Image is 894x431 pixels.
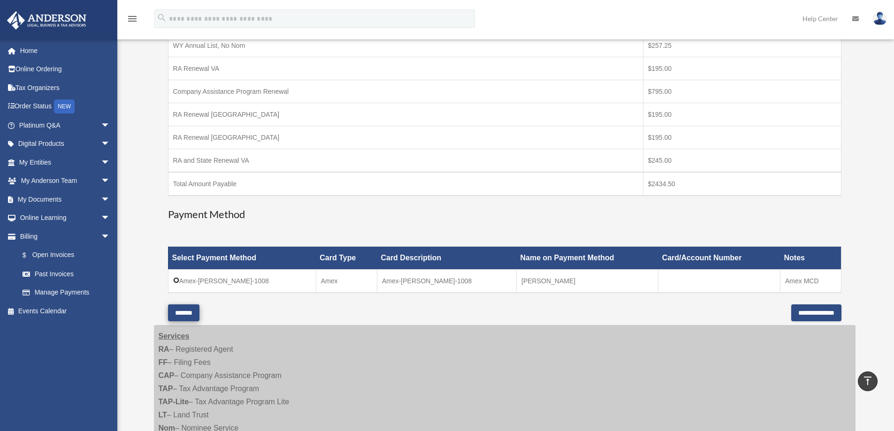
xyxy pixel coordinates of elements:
[13,283,120,302] a: Manage Payments
[168,247,316,270] th: Select Payment Method
[168,207,841,222] h3: Payment Method
[643,126,841,149] td: $195.00
[127,13,138,24] i: menu
[643,57,841,80] td: $195.00
[643,103,841,126] td: $195.00
[168,126,643,149] td: RA Renewal [GEOGRAPHIC_DATA]
[159,358,168,366] strong: FF
[658,247,780,270] th: Card/Account Number
[7,172,124,190] a: My Anderson Teamarrow_drop_down
[168,149,643,173] td: RA and State Renewal VA
[7,209,124,227] a: Online Learningarrow_drop_down
[168,34,643,57] td: WY Annual List, No Nom
[13,265,120,283] a: Past Invoices
[28,250,32,261] span: $
[7,302,124,320] a: Events Calendar
[7,135,124,153] a: Digital Productsarrow_drop_down
[101,209,120,228] span: arrow_drop_down
[873,12,887,25] img: User Pic
[517,270,658,293] td: [PERSON_NAME]
[157,13,167,23] i: search
[101,135,120,154] span: arrow_drop_down
[7,153,124,172] a: My Entitiesarrow_drop_down
[780,247,841,270] th: Notes
[643,172,841,196] td: $2434.50
[101,190,120,209] span: arrow_drop_down
[780,270,841,293] td: Amex MCD
[4,11,89,30] img: Anderson Advisors Platinum Portal
[159,371,175,379] strong: CAP
[7,190,124,209] a: My Documentsarrow_drop_down
[127,16,138,24] a: menu
[643,149,841,173] td: $245.00
[101,172,120,191] span: arrow_drop_down
[168,172,643,196] td: Total Amount Payable
[159,411,167,419] strong: LT
[159,332,190,340] strong: Services
[377,247,516,270] th: Card Description
[7,97,124,116] a: Order StatusNEW
[159,385,173,393] strong: TAP
[7,227,120,246] a: Billingarrow_drop_down
[858,371,878,391] a: vertical_align_top
[643,80,841,103] td: $795.00
[101,116,120,135] span: arrow_drop_down
[168,57,643,80] td: RA Renewal VA
[13,246,115,265] a: $Open Invoices
[7,60,124,79] a: Online Ordering
[316,270,377,293] td: Amex
[377,270,516,293] td: Amex-[PERSON_NAME]-1008
[101,227,120,246] span: arrow_drop_down
[7,78,124,97] a: Tax Organizers
[643,34,841,57] td: $257.25
[7,41,124,60] a: Home
[168,80,643,103] td: Company Assistance Program Renewal
[168,270,316,293] td: Amex-[PERSON_NAME]-1008
[159,345,169,353] strong: RA
[168,103,643,126] td: RA Renewal [GEOGRAPHIC_DATA]
[159,398,189,406] strong: TAP-Lite
[101,153,120,172] span: arrow_drop_down
[517,247,658,270] th: Name on Payment Method
[54,99,75,113] div: NEW
[862,375,873,386] i: vertical_align_top
[316,247,377,270] th: Card Type
[7,116,124,135] a: Platinum Q&Aarrow_drop_down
